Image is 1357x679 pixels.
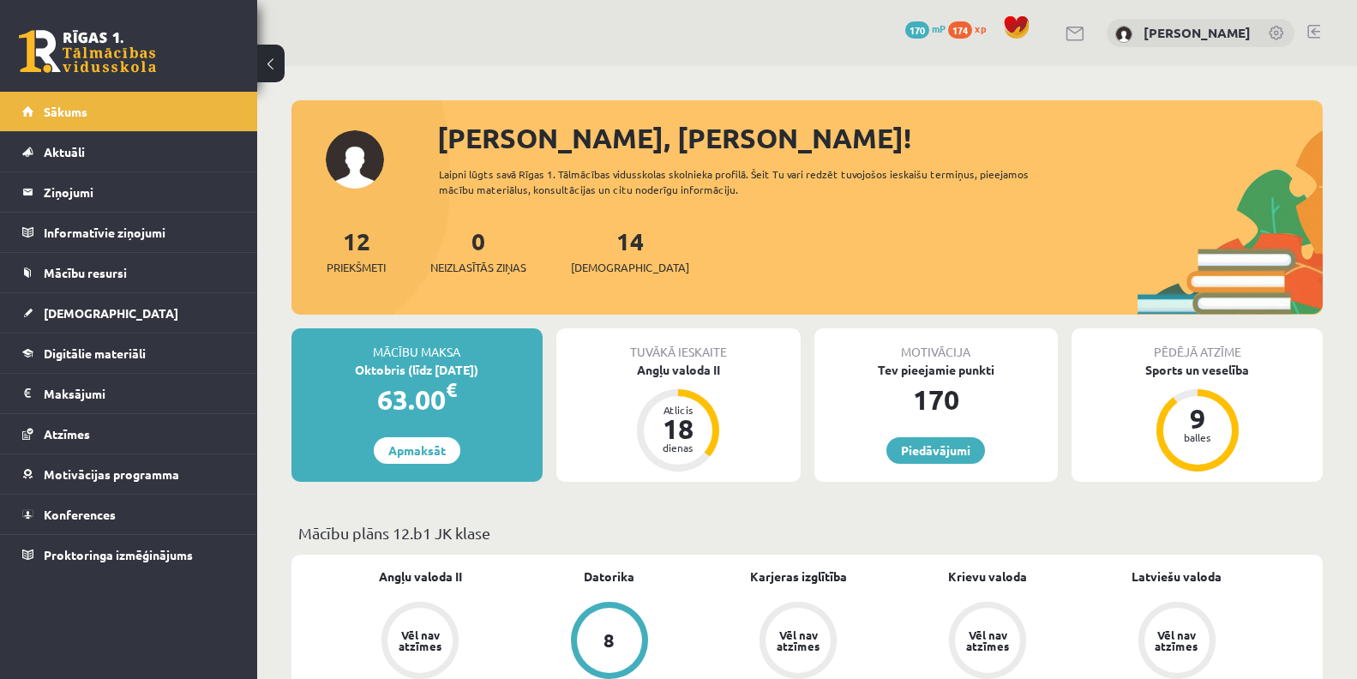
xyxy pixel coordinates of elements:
[22,213,236,252] a: Informatīvie ziņojumi
[44,104,87,119] span: Sākums
[44,374,236,413] legend: Maksājumi
[374,437,460,464] a: Apmaksāt
[1072,328,1323,361] div: Pēdējā atzīme
[22,293,236,333] a: [DEMOGRAPHIC_DATA]
[22,454,236,494] a: Motivācijas programma
[948,568,1027,586] a: Krievu valoda
[22,132,236,171] a: Aktuāli
[22,333,236,373] a: Digitālie materiāli
[22,495,236,534] a: Konferences
[44,466,179,482] span: Motivācijas programma
[932,21,946,35] span: mP
[446,377,457,402] span: €
[556,361,801,379] div: Angļu valoda II
[22,414,236,454] a: Atzīmes
[814,379,1059,420] div: 170
[291,361,543,379] div: Oktobris (līdz [DATE])
[44,213,236,252] legend: Informatīvie ziņojumi
[1172,405,1223,432] div: 9
[1072,361,1323,474] a: Sports un veselība 9 balles
[964,629,1012,652] div: Vēl nav atzīmes
[44,265,127,280] span: Mācību resursi
[44,346,146,361] span: Digitālie materiāli
[603,631,615,650] div: 8
[571,225,689,276] a: 14[DEMOGRAPHIC_DATA]
[298,521,1316,544] p: Mācību plāns 12.b1 JK klase
[22,92,236,131] a: Sākums
[556,361,801,474] a: Angļu valoda II Atlicis 18 dienas
[571,259,689,276] span: [DEMOGRAPHIC_DATA]
[905,21,946,35] a: 170 mP
[44,172,236,212] legend: Ziņojumi
[396,629,444,652] div: Vēl nav atzīmes
[814,328,1059,361] div: Motivācija
[44,547,193,562] span: Proktoringa izmēģinājums
[430,225,526,276] a: 0Neizlasītās ziņas
[1153,629,1201,652] div: Vēl nav atzīmes
[430,259,526,276] span: Neizlasītās ziņas
[22,535,236,574] a: Proktoringa izmēģinājums
[22,172,236,212] a: Ziņojumi
[439,166,1058,197] div: Laipni lūgts savā Rīgas 1. Tālmācības vidusskolas skolnieka profilā. Šeit Tu vari redzēt tuvojošo...
[44,426,90,442] span: Atzīmes
[327,259,386,276] span: Priekšmeti
[1172,432,1223,442] div: balles
[379,568,462,586] a: Angļu valoda II
[291,379,543,420] div: 63.00
[437,117,1323,159] div: [PERSON_NAME], [PERSON_NAME]!
[19,30,156,73] a: Rīgas 1. Tālmācības vidusskola
[652,442,704,453] div: dienas
[1115,26,1132,43] img: Haralds Baltalksnis
[652,405,704,415] div: Atlicis
[44,144,85,159] span: Aktuāli
[291,328,543,361] div: Mācību maksa
[774,629,822,652] div: Vēl nav atzīmes
[1072,361,1323,379] div: Sports un veselība
[556,328,801,361] div: Tuvākā ieskaite
[22,374,236,413] a: Maksājumi
[814,361,1059,379] div: Tev pieejamie punkti
[22,253,236,292] a: Mācību resursi
[750,568,847,586] a: Karjeras izglītība
[652,415,704,442] div: 18
[44,305,178,321] span: [DEMOGRAPHIC_DATA]
[44,507,116,522] span: Konferences
[948,21,994,35] a: 174 xp
[975,21,986,35] span: xp
[886,437,985,464] a: Piedāvājumi
[948,21,972,39] span: 174
[327,225,386,276] a: 12Priekšmeti
[1144,24,1251,41] a: [PERSON_NAME]
[584,568,634,586] a: Datorika
[905,21,929,39] span: 170
[1132,568,1222,586] a: Latviešu valoda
